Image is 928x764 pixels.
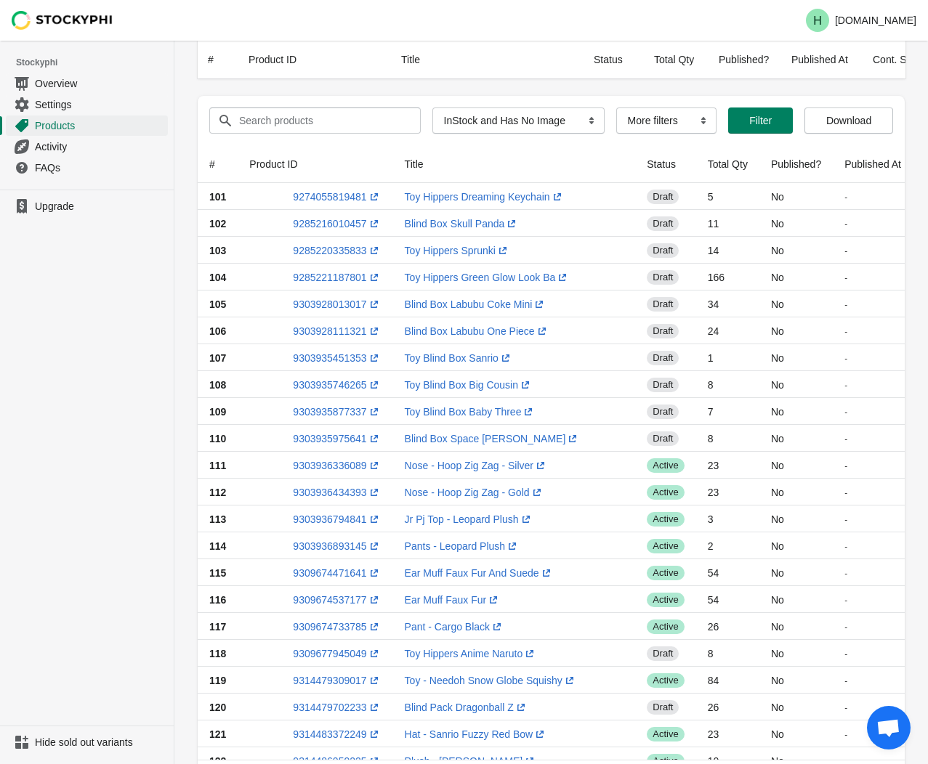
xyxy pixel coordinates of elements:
span: 102 [209,218,226,229]
a: 9314483372249(opens a new window) [293,728,381,740]
a: 9309674471641(opens a new window) [293,567,381,579]
a: Toy Hippers Anime Naruto(opens a new window) [405,648,538,659]
button: Download [804,107,893,134]
td: 54 [696,559,759,586]
a: Jr Pj Top - Leopard Plush(opens a new window) [405,513,533,525]
small: - [844,541,847,550]
a: Blind Box Labubu One Piece(opens a new window) [405,325,549,337]
span: 108 [209,379,226,391]
span: draft [647,190,679,204]
a: 9309677945049(opens a new window) [293,648,381,659]
td: No [759,667,833,694]
small: - [844,675,847,685]
span: active [647,619,684,634]
td: No [759,720,833,747]
a: Toy Hippers Dreaming Keychain(opens a new window) [405,191,565,203]
a: Ear Muff Faux Fur(opens a new window) [405,594,501,606]
a: 9314479309017(opens a new window) [293,675,381,686]
span: Filter [749,115,772,126]
span: 105 [209,298,226,310]
th: Published? [759,145,833,183]
a: 9285216010457(opens a new window) [293,218,381,229]
th: Product ID [238,145,392,183]
td: 11 [696,210,759,237]
span: draft [647,405,679,419]
td: No [759,613,833,640]
span: draft [647,297,679,312]
a: Overview [6,73,168,94]
a: Toy Hippers Green Glow Look Ba(opens a new window) [405,272,570,283]
a: 9303928111321(opens a new window) [293,325,381,337]
small: - [844,514,847,524]
td: No [759,532,833,559]
span: 107 [209,352,226,364]
span: draft [647,216,679,231]
a: 9303928013017(opens a new window) [293,298,381,310]
small: - [844,729,847,739]
td: No [759,398,833,425]
td: No [759,452,833,479]
a: 9303935746265(opens a new window) [293,379,381,391]
span: active [647,458,684,473]
th: Status [635,145,695,183]
span: 114 [209,540,226,552]
span: 118 [209,648,226,659]
span: Upgrade [35,199,165,214]
td: 14 [696,237,759,264]
small: - [844,460,847,470]
a: Blind Box Labubu Coke Mini(opens a new window) [405,298,547,310]
span: draft [647,378,679,392]
a: Upgrade [6,196,168,216]
a: 9303936434393(opens a new window) [293,487,381,498]
span: 116 [209,594,226,606]
span: 101 [209,191,226,203]
td: No [759,479,833,505]
a: 9303935877337(opens a new window) [293,406,381,418]
span: Avatar with initials H [806,9,829,32]
span: Stockyphi [16,55,174,70]
span: 106 [209,325,226,337]
a: 9303935975641(opens a new window) [293,433,381,444]
a: 9303935451353(opens a new window) [293,352,381,364]
small: - [844,326,847,336]
a: FAQs [6,157,168,178]
td: 8 [696,640,759,667]
span: 110 [209,433,226,444]
a: Hat - Sanrio Fuzzy Red Bow(opens a new window) [405,728,548,740]
small: - [844,487,847,497]
span: draft [647,700,679,715]
span: draft [647,431,679,446]
a: 9303936893145(opens a new window) [293,540,381,552]
a: Blind Pack Dragonball Z(opens a new window) [405,702,528,713]
small: - [844,622,847,631]
td: 34 [696,290,759,317]
span: Products [35,118,165,133]
span: Overview [35,76,165,91]
input: Search products [238,107,395,134]
button: Avatar with initials H[DOMAIN_NAME] [800,6,922,35]
span: 121 [209,728,226,740]
a: Blind Box Space [PERSON_NAME](opens a new window) [405,433,581,444]
td: 5 [696,183,759,210]
a: Toy Blind Box Baby Three(opens a new window) [405,406,536,418]
span: draft [647,646,679,661]
td: No [759,559,833,586]
small: - [844,245,847,255]
th: # [198,145,238,183]
span: 115 [209,567,226,579]
small: - [844,595,847,604]
div: Open chat [867,706,911,749]
a: 9274055819481(opens a new window) [293,191,381,203]
small: - [844,380,847,389]
span: draft [647,324,679,338]
a: Toy - Needoh Snow Globe Squishy(opens a new window) [405,675,577,686]
span: Settings [35,97,165,112]
th: Title [393,145,636,183]
td: 26 [696,694,759,720]
span: Activity [35,139,165,154]
th: Total Qty [696,145,759,183]
a: Pant - Cargo Black(opens a new window) [405,621,505,633]
span: 104 [209,272,226,283]
th: Published At [833,145,913,183]
td: 24 [696,317,759,344]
